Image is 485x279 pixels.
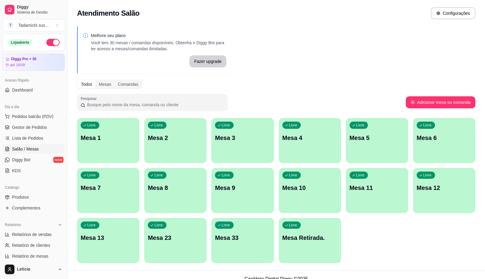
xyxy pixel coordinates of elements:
[46,39,60,46] button: Alterar Status
[211,218,274,263] button: LivreMesa 33
[11,57,36,61] article: Diggy Pro + 30
[18,22,48,28] div: Tadamichi sus ...
[2,166,65,175] a: KDS
[12,113,54,119] span: Pedidos balcão (PDV)
[417,134,472,142] p: Mesa 6
[17,5,62,10] span: Diggy
[77,218,139,263] button: LivreMesa 13
[356,173,365,178] p: Livre
[12,168,21,174] span: KDS
[350,184,405,192] p: Mesa 11
[2,144,65,154] a: Salão / Mesas
[282,184,337,192] p: Mesa 10
[81,96,99,101] label: Pesquisar
[5,222,21,227] span: Relatórios
[211,118,274,163] button: LivreMesa 3
[91,40,226,52] p: Você tem 30 mesas / comandas disponíveis. Obtenha o Diggy Bot para ter acesso a mesas/comandas il...
[289,173,297,178] p: Livre
[77,8,139,18] h2: Atendimento Salão
[189,55,226,67] button: Fazer upgrade
[222,123,230,128] p: Livre
[87,223,96,228] p: Livre
[144,218,207,263] button: LivreMesa 23
[77,168,139,213] button: LivreMesa 7
[12,242,50,248] span: Relatório de clientes
[154,173,163,178] p: Livre
[356,123,365,128] p: Livre
[413,168,475,213] button: LivreMesa 12
[279,118,341,163] button: LivreMesa 4
[12,124,47,130] span: Gestor de Pedidos
[2,122,65,132] a: Gestor de Pedidos
[423,123,432,128] p: Livre
[144,168,207,213] button: LivreMesa 8
[289,123,297,128] p: Livre
[81,134,136,142] p: Mesa 1
[85,102,224,108] input: Pesquisar
[95,80,114,88] div: Mesas
[279,168,341,213] button: LivreMesa 10
[2,183,65,192] div: Catálogo
[144,118,207,163] button: LivreMesa 2
[87,123,96,128] p: Livre
[423,173,432,178] p: Livre
[2,2,65,17] a: DiggySistema de Gestão
[8,22,14,28] span: T
[2,251,65,261] a: Relatório de mesas
[12,253,48,259] span: Relatório de mesas
[2,155,65,165] a: Diggy Botnovo
[413,118,475,163] button: LivreMesa 6
[2,112,65,121] button: Pedidos balcão (PDV)
[2,262,65,277] button: Leticia
[282,234,337,242] p: Mesa Retirada.
[12,205,40,211] span: Complementos
[2,85,65,95] a: Dashboard
[2,102,65,112] div: Dia a dia
[346,168,408,213] button: LivreMesa 11
[77,118,139,163] button: LivreMesa 1
[17,10,62,15] span: Sistema de Gestão
[12,231,52,237] span: Relatórios de vendas
[279,218,341,263] button: LivreMesa Retirada.
[2,192,65,202] a: Produtos
[8,39,33,46] div: Loja aberta
[215,234,270,242] p: Mesa 33
[215,134,270,142] p: Mesa 3
[2,54,65,71] a: Diggy Pro + 30até 16/09
[154,123,163,128] p: Livre
[222,173,230,178] p: Livre
[12,194,29,200] span: Produtos
[81,234,136,242] p: Mesa 13
[222,223,230,228] p: Livre
[148,234,203,242] p: Mesa 23
[2,133,65,143] a: Lista de Pedidos
[350,134,405,142] p: Mesa 5
[12,146,39,152] span: Salão / Mesas
[115,80,142,88] div: Comandas
[2,76,65,85] div: Acesso Rápido
[346,118,408,163] button: LivreMesa 5
[282,134,337,142] p: Mesa 4
[12,135,43,141] span: Lista de Pedidos
[17,267,55,272] span: Leticia
[289,223,297,228] p: Livre
[2,240,65,250] a: Relatório de clientes
[148,184,203,192] p: Mesa 8
[2,230,65,239] a: Relatórios de vendas
[417,184,472,192] p: Mesa 12
[406,96,475,108] button: Adicionar mesa ou comanda
[431,7,475,19] button: Configurações
[215,184,270,192] p: Mesa 9
[81,184,136,192] p: Mesa 7
[10,63,25,67] article: até 16/09
[12,157,30,163] span: Diggy Bot
[211,168,274,213] button: LivreMesa 9
[12,87,33,93] span: Dashboard
[148,134,203,142] p: Mesa 2
[2,19,65,31] button: Select a team
[87,173,96,178] p: Livre
[154,223,163,228] p: Livre
[2,203,65,213] a: Complementos
[91,33,226,39] p: Melhore seu plano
